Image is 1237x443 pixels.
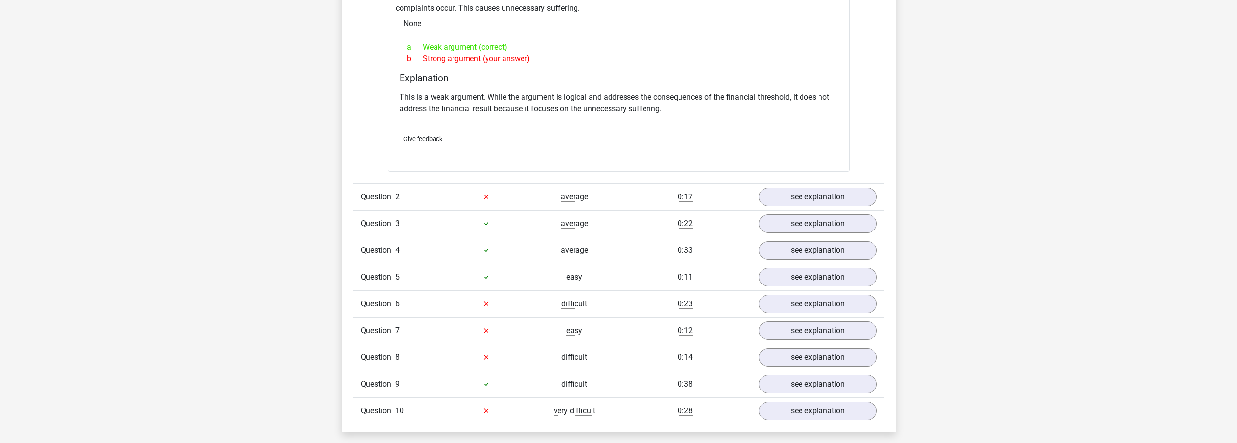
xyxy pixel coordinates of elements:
span: Question [361,218,395,230]
div: Strong argument (your answer) [400,53,838,65]
p: This is a weak argument. While the argument is logical and addresses the consequences of the fina... [400,91,838,115]
a: see explanation [759,214,877,233]
span: average [561,246,588,255]
a: see explanation [759,321,877,340]
span: 6 [395,299,400,308]
span: 0:28 [678,406,693,416]
a: see explanation [759,241,877,260]
span: Question [361,352,395,363]
span: easy [566,272,582,282]
span: 4 [395,246,400,255]
span: Question [361,191,395,203]
span: b [407,53,423,65]
a: see explanation [759,402,877,420]
span: 0:14 [678,353,693,362]
span: 8 [395,353,400,362]
span: 0:12 [678,326,693,336]
span: Question [361,298,395,310]
span: 0:22 [678,219,693,229]
span: difficult [561,379,587,389]
span: easy [566,326,582,336]
span: Question [361,405,395,417]
span: average [561,192,588,202]
span: 0:23 [678,299,693,309]
span: Question [361,271,395,283]
span: 0:11 [678,272,693,282]
h4: Explanation [400,72,838,84]
span: 3 [395,219,400,228]
span: 7 [395,326,400,335]
span: Question [361,378,395,390]
span: 0:38 [678,379,693,389]
div: Weak argument (correct) [400,41,838,53]
span: 10 [395,406,404,415]
span: average [561,219,588,229]
a: see explanation [759,348,877,367]
span: Give feedback [403,135,442,142]
span: Question [361,325,395,337]
span: 9 [395,379,400,389]
span: Question [361,245,395,256]
span: a [407,41,423,53]
span: 0:17 [678,192,693,202]
a: see explanation [759,268,877,286]
a: see explanation [759,375,877,393]
span: 5 [395,272,400,282]
span: difficult [561,299,587,309]
span: difficult [561,353,587,362]
a: see explanation [759,295,877,313]
a: see explanation [759,188,877,206]
div: None [396,14,842,34]
span: 2 [395,192,400,201]
span: very difficult [554,406,595,416]
span: 0:33 [678,246,693,255]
